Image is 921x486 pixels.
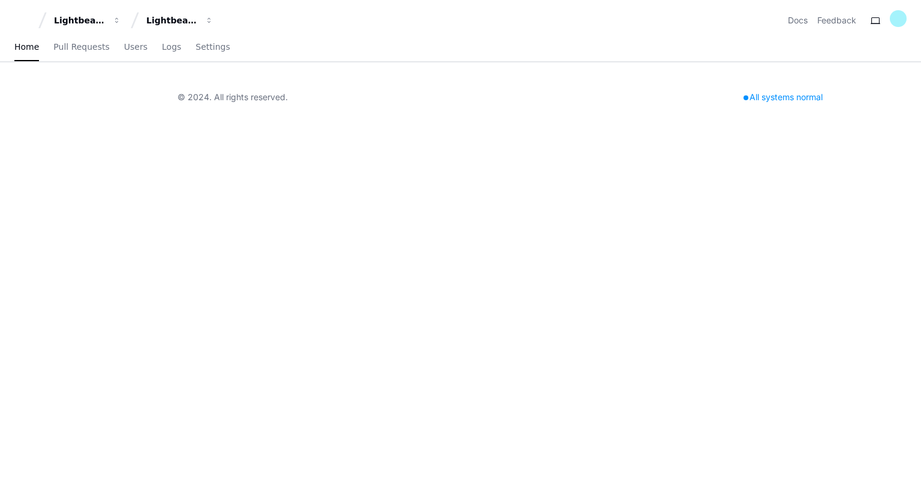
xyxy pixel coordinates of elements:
[54,14,106,26] div: Lightbeam Health
[124,43,148,50] span: Users
[817,14,856,26] button: Feedback
[162,34,181,61] a: Logs
[14,43,39,50] span: Home
[53,43,109,50] span: Pull Requests
[195,43,230,50] span: Settings
[14,34,39,61] a: Home
[736,89,830,106] div: All systems normal
[124,34,148,61] a: Users
[146,14,198,26] div: Lightbeam Health Solutions
[195,34,230,61] a: Settings
[142,10,218,31] button: Lightbeam Health Solutions
[788,14,808,26] a: Docs
[53,34,109,61] a: Pull Requests
[177,91,288,103] div: © 2024. All rights reserved.
[49,10,126,31] button: Lightbeam Health
[162,43,181,50] span: Logs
